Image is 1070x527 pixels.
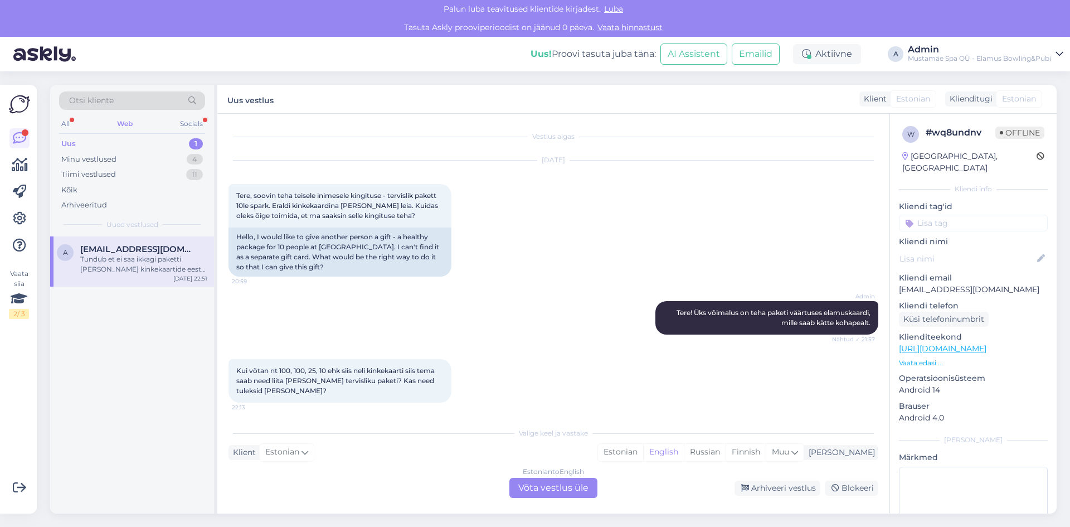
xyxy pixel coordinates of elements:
[793,44,861,64] div: Aktiivne
[902,151,1037,174] div: [GEOGRAPHIC_DATA], [GEOGRAPHIC_DATA]
[187,154,203,165] div: 4
[772,447,789,457] span: Muu
[888,46,903,62] div: A
[173,274,207,283] div: [DATE] 22:51
[859,93,887,105] div: Klient
[186,169,203,180] div: 11
[106,220,158,230] span: Uued vestlused
[907,130,915,138] span: w
[265,446,299,458] span: Estonian
[509,478,597,498] div: Võta vestlus üle
[228,428,878,438] div: Valige keel ja vastake
[227,91,274,107] label: Uus vestlus
[899,312,989,327] div: Küsi telefoninumbrit
[899,435,1048,445] div: [PERSON_NAME]
[61,154,116,165] div: Minu vestlused
[61,200,107,211] div: Arhiveeritud
[643,444,684,461] div: English
[69,95,114,107] span: Otsi kliente
[677,308,872,327] span: Tere! Üks võimalus on teha paketi väärtuses elamuskaardi, mille saab kätte kohapealt.
[899,272,1048,284] p: Kliendi email
[598,444,643,461] div: Estonian
[531,47,656,61] div: Proovi tasuta juba täna:
[228,228,451,277] div: Hello, I would like to give another person a gift - a healthy package for 10 people at [GEOGRAPHI...
[228,447,256,458] div: Klient
[61,169,116,180] div: Tiimi vestlused
[833,292,875,301] span: Admin
[908,45,1063,63] a: AdminMustamäe Spa OÜ - Elamus Bowling&Pubi
[832,335,875,344] span: Nähtud ✓ 21:57
[945,93,993,105] div: Klienditugi
[63,248,68,257] span: a
[684,444,726,461] div: Russian
[899,184,1048,194] div: Kliendi info
[9,309,29,319] div: 2 / 3
[80,244,196,254] span: andraisakar@gmail.com
[899,452,1048,463] p: Märkmed
[899,253,1035,265] input: Lisa nimi
[899,400,1048,412] p: Brauser
[899,384,1048,396] p: Android 14
[899,236,1048,248] p: Kliendi nimi
[899,284,1048,296] p: [EMAIL_ADDRESS][DOMAIN_NAME]
[995,127,1044,139] span: Offline
[59,117,72,131] div: All
[899,344,986,354] a: [URL][DOMAIN_NAME]
[232,277,274,286] span: 20:59
[189,138,203,149] div: 1
[80,254,207,274] div: Tundub et ei saa ikkagi paketti [PERSON_NAME] kinkekaartide eest kui toitlustuse peab ette maksma...
[228,155,878,165] div: [DATE]
[601,4,626,14] span: Luba
[735,481,820,496] div: Arhiveeri vestlus
[523,467,584,477] div: Estonian to English
[899,373,1048,384] p: Operatsioonisüsteem
[178,117,205,131] div: Socials
[825,481,878,496] div: Blokeeri
[732,43,780,65] button: Emailid
[61,138,76,149] div: Uus
[236,191,440,220] span: Tere, soovin teha teisele inimesele kingituse - tervislik pakett 10le spark. Eraldi kinkekaardina...
[531,49,552,59] b: Uus!
[228,132,878,142] div: Vestlus algas
[908,45,1051,54] div: Admin
[899,300,1048,312] p: Kliendi telefon
[726,444,766,461] div: Finnish
[896,93,930,105] span: Estonian
[899,201,1048,212] p: Kliendi tag'id
[1002,93,1036,105] span: Estonian
[660,43,727,65] button: AI Assistent
[9,94,30,115] img: Askly Logo
[899,215,1048,231] input: Lisa tag
[908,54,1051,63] div: Mustamäe Spa OÜ - Elamus Bowling&Pubi
[61,185,77,196] div: Kõik
[926,126,995,139] div: # wq8undnv
[899,358,1048,368] p: Vaata edasi ...
[232,403,274,412] span: 22:13
[594,22,666,32] a: Vaata hinnastust
[804,447,875,458] div: [PERSON_NAME]
[899,331,1048,343] p: Klienditeekond
[9,269,29,319] div: Vaata siia
[115,117,135,131] div: Web
[236,366,436,395] span: Kui võtan nt 100, 100, 25, 10 ehk siis neli kinkekaarti siis tema saab need liita [PERSON_NAME] t...
[899,412,1048,424] p: Android 4.0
